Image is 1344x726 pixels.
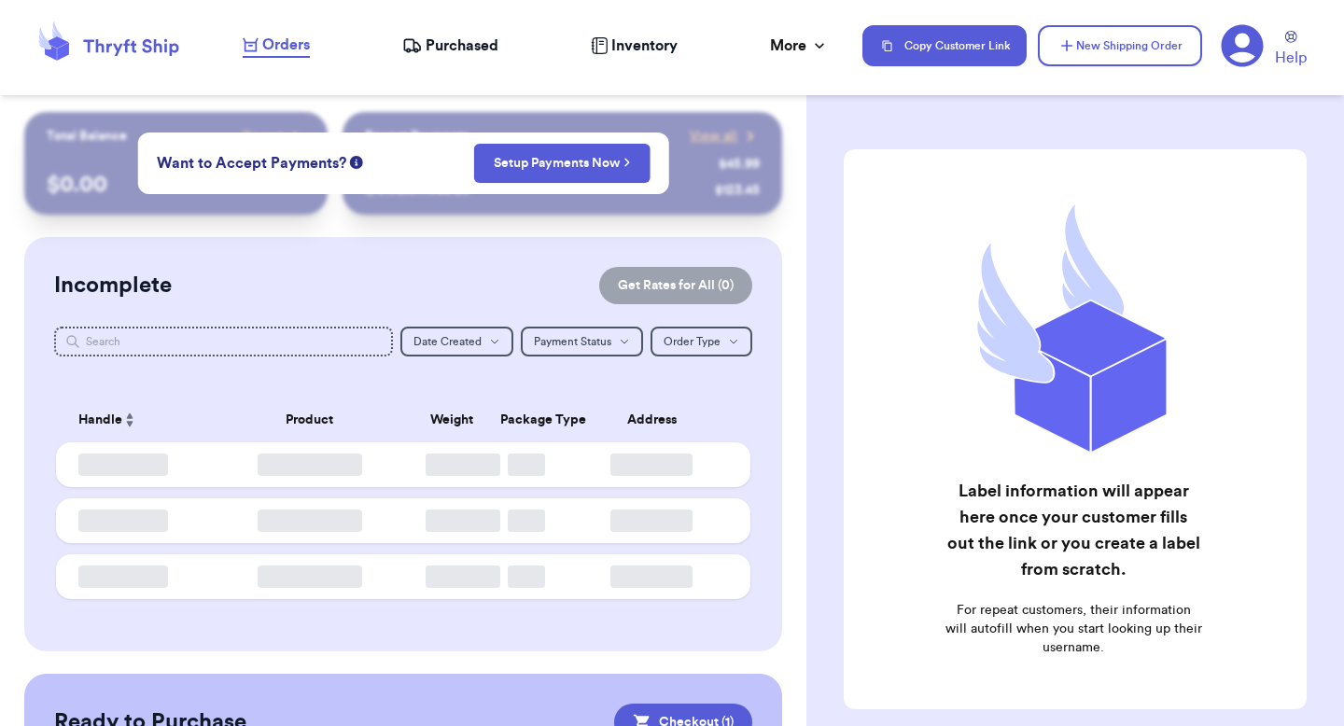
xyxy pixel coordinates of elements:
[690,127,737,146] span: View all
[1275,31,1307,69] a: Help
[157,152,346,175] span: Want to Accept Payments?
[611,35,678,57] span: Inventory
[715,181,760,200] div: $ 123.45
[400,327,513,356] button: Date Created
[474,144,651,183] button: Setup Payments Now
[243,127,283,146] span: Payout
[534,336,611,347] span: Payment Status
[521,327,643,356] button: Payment Status
[719,155,760,174] div: $ 45.99
[770,35,829,57] div: More
[414,398,489,442] th: Weight
[489,398,564,442] th: Package Type
[599,267,752,304] button: Get Rates for All (0)
[591,35,678,57] a: Inventory
[78,411,122,430] span: Handle
[494,154,631,173] a: Setup Payments Now
[945,601,1202,657] p: For repeat customers, their information will autofill when you start looking up their username.
[413,336,482,347] span: Date Created
[1275,47,1307,69] span: Help
[564,398,750,442] th: Address
[122,409,137,431] button: Sort ascending
[54,271,172,300] h2: Incomplete
[54,327,393,356] input: Search
[243,34,310,58] a: Orders
[47,127,127,146] p: Total Balance
[664,336,721,347] span: Order Type
[651,327,752,356] button: Order Type
[945,478,1202,582] h2: Label information will appear here once your customer fills out the link or you create a label fr...
[426,35,498,57] span: Purchased
[205,398,414,442] th: Product
[862,25,1027,66] button: Copy Customer Link
[402,35,498,57] a: Purchased
[243,127,305,146] a: Payout
[262,34,310,56] span: Orders
[690,127,760,146] a: View all
[47,170,305,200] p: $ 0.00
[365,127,469,146] p: Recent Payments
[1038,25,1202,66] button: New Shipping Order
